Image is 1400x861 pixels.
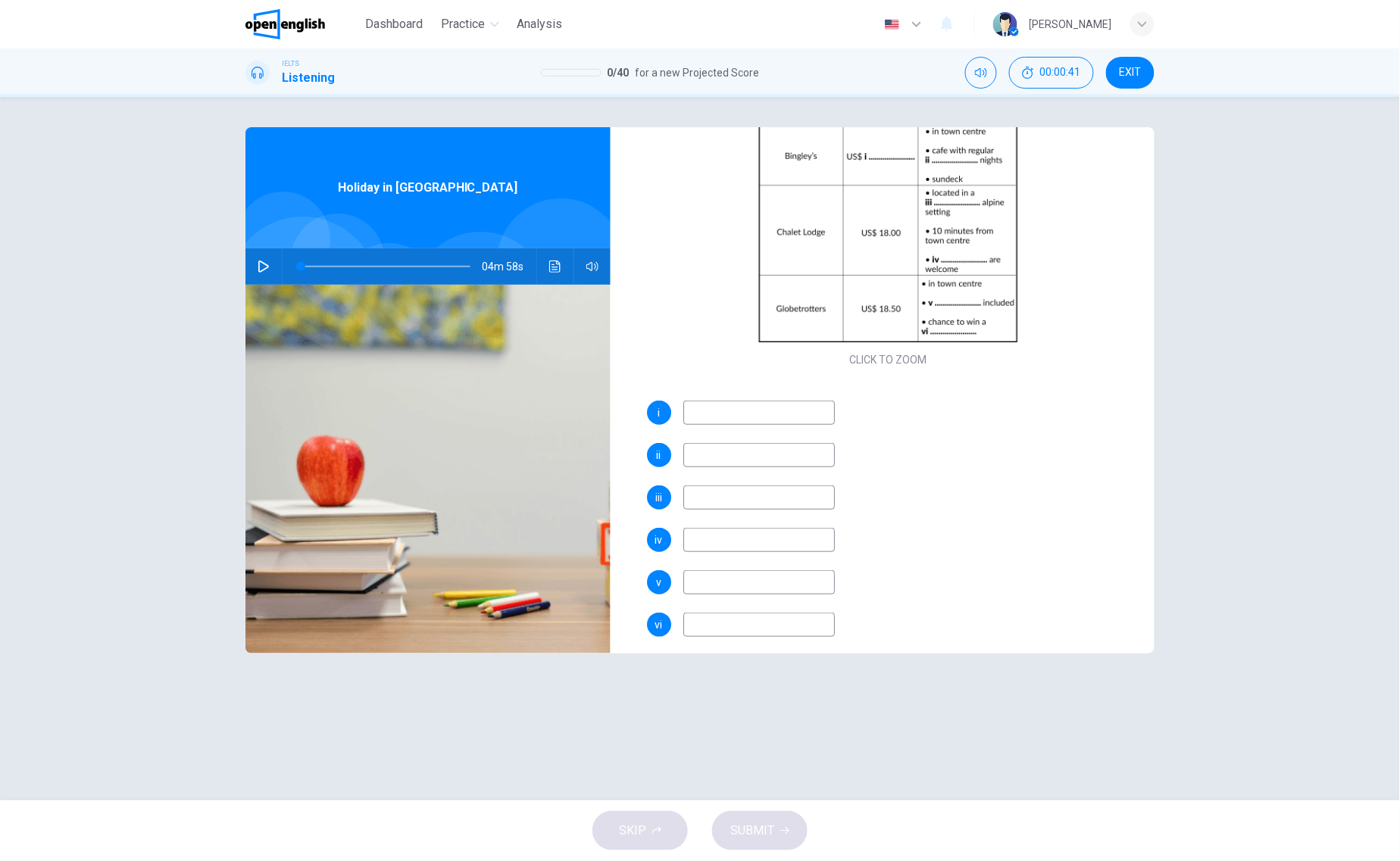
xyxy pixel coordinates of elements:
[1040,67,1081,79] span: 00:00:41
[511,11,569,38] button: Analysis
[636,64,760,82] span: for a new Projected Score
[245,285,611,654] img: Holiday in Queenstown
[543,248,567,285] button: Click to see the audio transcription
[883,19,902,30] img: en
[1120,67,1142,79] span: EXIT
[483,248,536,285] span: 04m 58s
[656,577,661,588] span: v
[655,535,663,545] span: iv
[282,58,299,69] span: IELTS
[657,450,661,460] span: ii
[1009,57,1094,89] div: Hide
[655,619,663,630] span: vi
[655,492,662,503] span: iii
[1009,57,1094,89] button: 00:00:41
[993,12,1017,36] img: Profile picture
[608,64,630,82] span: 0 / 40
[1030,15,1112,33] div: [PERSON_NAME]
[517,15,563,33] span: Analysis
[360,11,430,38] button: Dashboard
[245,9,325,39] img: OpenEnglish logo
[282,69,335,87] h1: Listening
[338,179,518,197] span: Holiday in [GEOGRAPHIC_DATA]
[965,57,997,89] div: Mute
[245,9,360,39] a: OpenEnglish logo
[436,11,505,38] button: Practice
[442,15,486,33] span: Practice
[1106,57,1155,89] button: EXIT
[658,407,660,418] span: i
[366,15,423,33] span: Dashboard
